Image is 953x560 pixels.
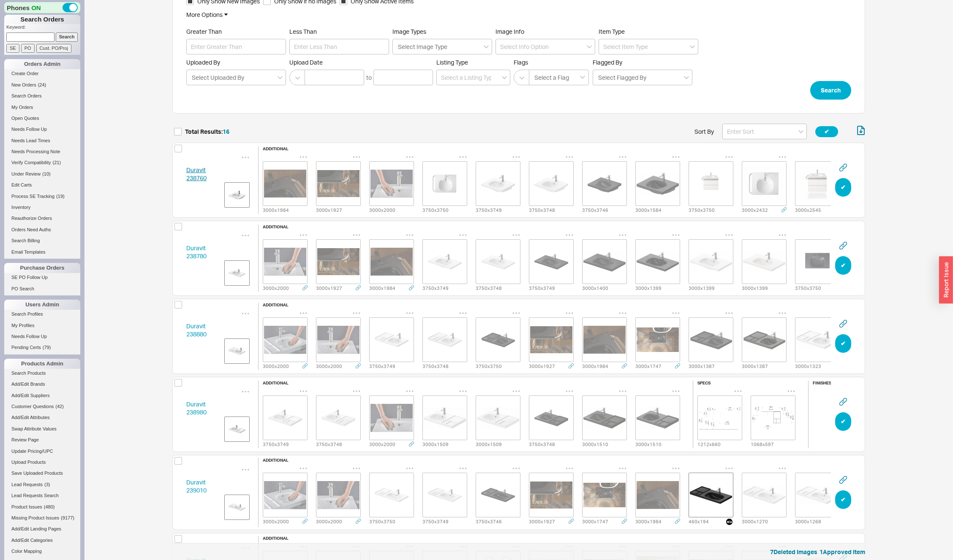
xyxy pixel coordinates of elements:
span: Product Issues [11,504,42,509]
span: ( 9177 ) [61,515,74,520]
div: 3000 x 2000 [263,362,289,371]
div: 3000 x 2432 [742,206,768,214]
a: Duravit238880 [186,322,207,338]
img: Aurena_3792193_yvfbii [370,241,413,283]
div: 3000 x 1584 [635,206,662,214]
div: 3750x3749 [418,464,471,527]
img: Duravit_PI-HI_238760AB00_tyajnc [637,162,679,205]
div: 3750x3750 [418,153,471,214]
div: 3750 x 3750 [422,206,449,214]
svg: open menu [690,45,695,49]
span: ✔︎ [841,338,846,349]
img: Aurena_3792192_qdw0fc [530,319,572,361]
div: 3000 x 1510 [582,440,608,448]
a: New Orders(24) [4,81,80,89]
a: Missing Product Issues(9177) [4,514,80,522]
span: Item Type [599,28,625,35]
img: 238760AA00_o1oflq [226,184,248,206]
a: Review Page [4,436,80,444]
div: 3000 x 2000 [316,362,342,371]
a: Duravit238780 [186,244,207,260]
a: Save Uploaded Products [4,469,80,478]
div: 3750 x 3749 [422,284,449,292]
div: 3000 x 1984 [263,206,289,214]
a: Needs Follow Up [4,332,80,341]
div: 3000x2000 [365,387,418,449]
div: 3000 x 2000 [369,440,395,449]
div: 3000 x 1399 [635,284,662,292]
img: 239010AF00_vbzmp1 [477,474,519,516]
div: 1068 x 597 [751,440,774,448]
h5: Total Results: [185,129,229,135]
span: Needs Follow Up [11,334,47,339]
a: Orders Need Auths [4,225,80,234]
div: 3000x1387 [684,309,738,371]
svg: open menu [587,45,592,49]
img: Duravit_Aurena_3795114_utavda [743,162,785,205]
div: Products Admin [4,359,80,369]
div: 3750 x 3746 [476,517,502,525]
span: Search [821,85,841,95]
div: 3000x1584 [631,153,684,214]
img: Aurena_3792192_qdw0fc [317,241,359,283]
div: 3750 x 3749 [476,206,502,214]
a: Duravit238980 [186,400,207,416]
img: Aurena_3792196_ipek2d [637,319,679,361]
div: 3750x3750 [791,231,844,292]
img: Aurena_3792193_yvfbii [264,162,306,205]
a: My Orders [4,103,80,112]
div: 3000x2000 [259,309,312,371]
div: 3000x1927 [525,309,578,371]
img: Duravit_PI-HI_238980AC00_xtzysw [477,397,519,439]
button: 1Approved Item [820,548,865,556]
span: Verify Compatibility [11,160,51,165]
input: PO [21,44,35,53]
span: Under Review [11,171,41,176]
div: 3000x1984 [578,309,631,371]
span: Image Info [496,28,524,35]
div: 3000x1927 [525,464,578,527]
img: Aurena_3792078_okdyyk [264,319,306,361]
button: ✔︎ [835,178,851,197]
div: 3750x3750 [684,153,738,214]
span: ( 19 ) [56,194,65,199]
div: 3000x2432 [738,153,791,214]
img: Duravit_PI-HI_238880AF00_rvlwsh [690,319,732,361]
div: 3750x3748 [525,387,578,449]
img: Aurena_3795115_xfx0zh [796,162,839,205]
span: ( 21 ) [53,160,61,165]
span: ✔︎ [841,260,846,271]
div: 3000x1747 [578,464,631,527]
img: 993698889_web2_tech_draw_2_lzwkyr [752,397,794,439]
div: 3000 x 1399 [689,284,715,292]
img: 238760AC00_kmzuaw [530,162,572,205]
div: 3000 x 1387 [742,362,768,370]
a: Add/Edit Attributes [4,413,80,422]
span: Needs Processing Note [11,149,60,154]
span: Image Types [392,28,426,35]
span: Sort By [694,127,714,136]
img: Aurena_3792192_qdw0fc [317,162,359,205]
a: Search Orders [4,92,80,100]
img: Aurena_3792196_ipek2d [583,474,626,516]
a: Needs Lead Times [4,136,80,145]
img: 238880AF00_dcnjnk [477,319,519,361]
a: Needs Follow Up [4,125,80,134]
div: 3750 x 3749 [422,517,449,525]
div: 3750 x 3750 [689,206,715,214]
div: 3000x2545 [791,153,844,214]
img: 238980AA00_t0zg7n [264,397,306,439]
div: 3000 x 1270 [742,517,768,525]
input: Cust. PO/Proj [36,44,71,53]
span: ON [31,3,41,12]
div: 3000 x 2000 [316,517,342,526]
span: ✔︎ [841,182,846,192]
a: Process SE Tracking(19) [4,192,80,201]
div: 3750 x 3750 [795,284,821,292]
span: New Orders [11,82,36,87]
img: Duravit_PI-HI_238880AA00_fxzfba [796,319,839,361]
div: 3750 x 3748 [529,206,555,214]
span: ( 42 ) [55,404,64,409]
div: 3000 x 1323 [795,362,821,370]
img: Aurena_3792193_yvfbii [583,319,626,361]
